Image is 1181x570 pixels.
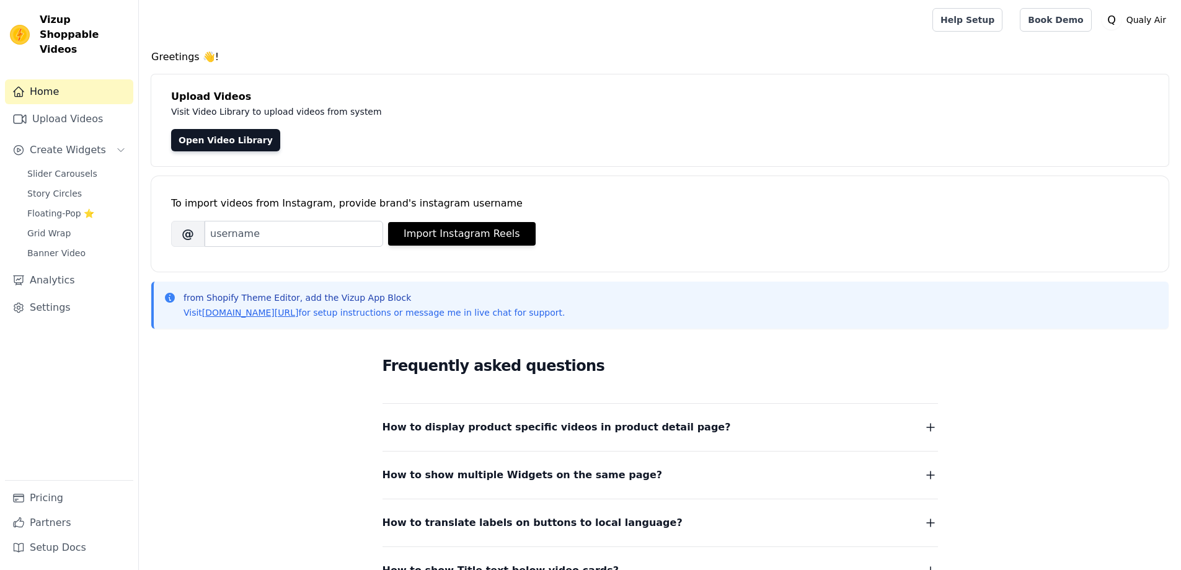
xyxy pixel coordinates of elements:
[184,306,565,319] p: Visit for setup instructions or message me in live chat for support.
[171,196,1149,211] div: To import videos from Instagram, provide brand's instagram username
[383,354,938,378] h2: Frequently asked questions
[27,167,97,180] span: Slider Carousels
[383,419,731,436] span: How to display product specific videos in product detail page?
[171,89,1149,104] h4: Upload Videos
[40,12,128,57] span: Vizup Shoppable Videos
[27,227,71,239] span: Grid Wrap
[20,244,133,262] a: Banner Video
[171,221,205,247] span: @
[5,107,133,131] a: Upload Videos
[932,8,1002,32] a: Help Setup
[383,514,683,532] span: How to translate labels on buttons to local language?
[5,510,133,535] a: Partners
[383,514,938,532] button: How to translate labels on buttons to local language?
[151,50,1169,65] h4: Greetings 👋!
[5,486,133,510] a: Pricing
[1020,8,1091,32] a: Book Demo
[5,535,133,560] a: Setup Docs
[1107,14,1116,26] text: Q
[20,225,133,242] a: Grid Wrap
[1102,9,1171,31] button: Q Qualy Air
[20,165,133,182] a: Slider Carousels
[383,419,938,436] button: How to display product specific videos in product detail page?
[5,295,133,320] a: Settings
[383,466,938,484] button: How to show multiple Widgets on the same page?
[20,185,133,202] a: Story Circles
[171,129,280,151] a: Open Video Library
[27,207,94,220] span: Floating-Pop ⭐
[30,143,106,158] span: Create Widgets
[1121,9,1171,31] p: Qualy Air
[27,187,82,200] span: Story Circles
[205,221,383,247] input: username
[5,268,133,293] a: Analytics
[5,79,133,104] a: Home
[388,222,536,246] button: Import Instagram Reels
[202,308,299,318] a: [DOMAIN_NAME][URL]
[5,138,133,163] button: Create Widgets
[383,466,663,484] span: How to show multiple Widgets on the same page?
[20,205,133,222] a: Floating-Pop ⭐
[27,247,86,259] span: Banner Video
[10,25,30,45] img: Vizup
[171,104,727,119] p: Visit Video Library to upload videos from system
[184,292,565,304] p: from Shopify Theme Editor, add the Vizup App Block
